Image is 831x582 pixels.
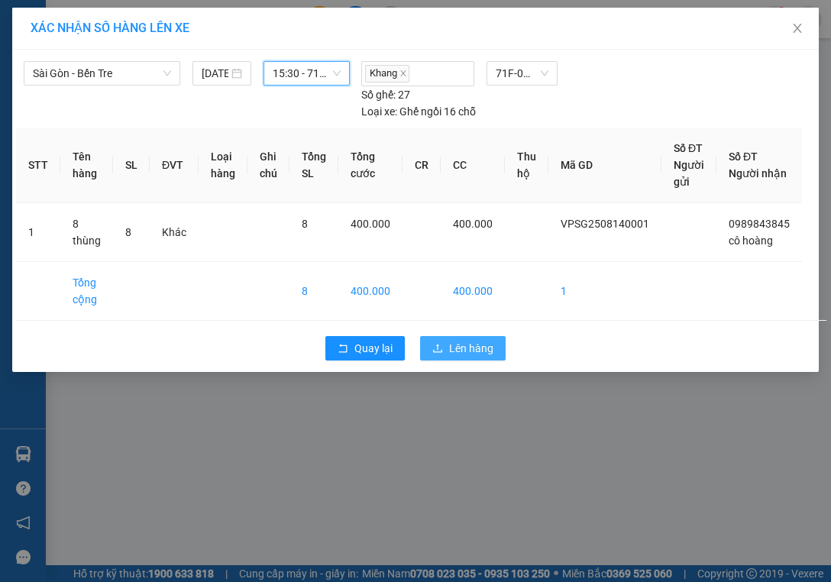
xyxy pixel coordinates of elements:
[60,203,113,262] td: 8 thùng
[403,128,441,203] th: CR
[113,128,150,203] th: SL
[361,86,396,103] span: Số ghế:
[338,128,403,203] th: Tổng cước
[247,128,289,203] th: Ghi chú
[729,218,790,230] span: 0989843845
[441,128,505,203] th: CC
[441,262,505,321] td: 400.000
[432,343,443,355] span: upload
[729,234,773,247] span: cô hoàng
[199,128,247,203] th: Loại hàng
[60,262,113,321] td: Tổng cộng
[399,70,407,77] span: close
[338,343,348,355] span: rollback
[31,21,189,35] span: XÁC NHẬN SỐ HÀNG LÊN XE
[496,62,548,85] span: 71F-002.64
[365,65,409,82] span: Khang
[273,62,341,85] span: 15:30 - 71F-002.64
[453,218,493,230] span: 400.000
[361,86,410,103] div: 27
[505,128,548,203] th: Thu hộ
[302,218,308,230] span: 8
[202,65,228,82] input: 14/08/2025
[16,203,60,262] td: 1
[150,128,199,203] th: ĐVT
[16,128,60,203] th: STT
[548,128,661,203] th: Mã GD
[60,128,113,203] th: Tên hàng
[420,336,506,361] button: uploadLên hàng
[33,62,171,85] span: Sài Gòn - Bến Tre
[338,262,403,321] td: 400.000
[289,262,338,321] td: 8
[729,167,787,179] span: Người nhận
[449,340,493,357] span: Lên hàng
[125,226,131,238] span: 8
[325,336,405,361] button: rollbackQuay lại
[548,262,661,321] td: 1
[729,150,758,163] span: Số ĐT
[791,22,804,34] span: close
[361,103,397,120] span: Loại xe:
[361,103,476,120] div: Ghế ngồi 16 chỗ
[351,218,390,230] span: 400.000
[289,128,338,203] th: Tổng SL
[776,8,819,50] button: Close
[150,203,199,262] td: Khác
[674,159,704,188] span: Người gửi
[561,218,649,230] span: VPSG2508140001
[674,142,703,154] span: Số ĐT
[354,340,393,357] span: Quay lại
